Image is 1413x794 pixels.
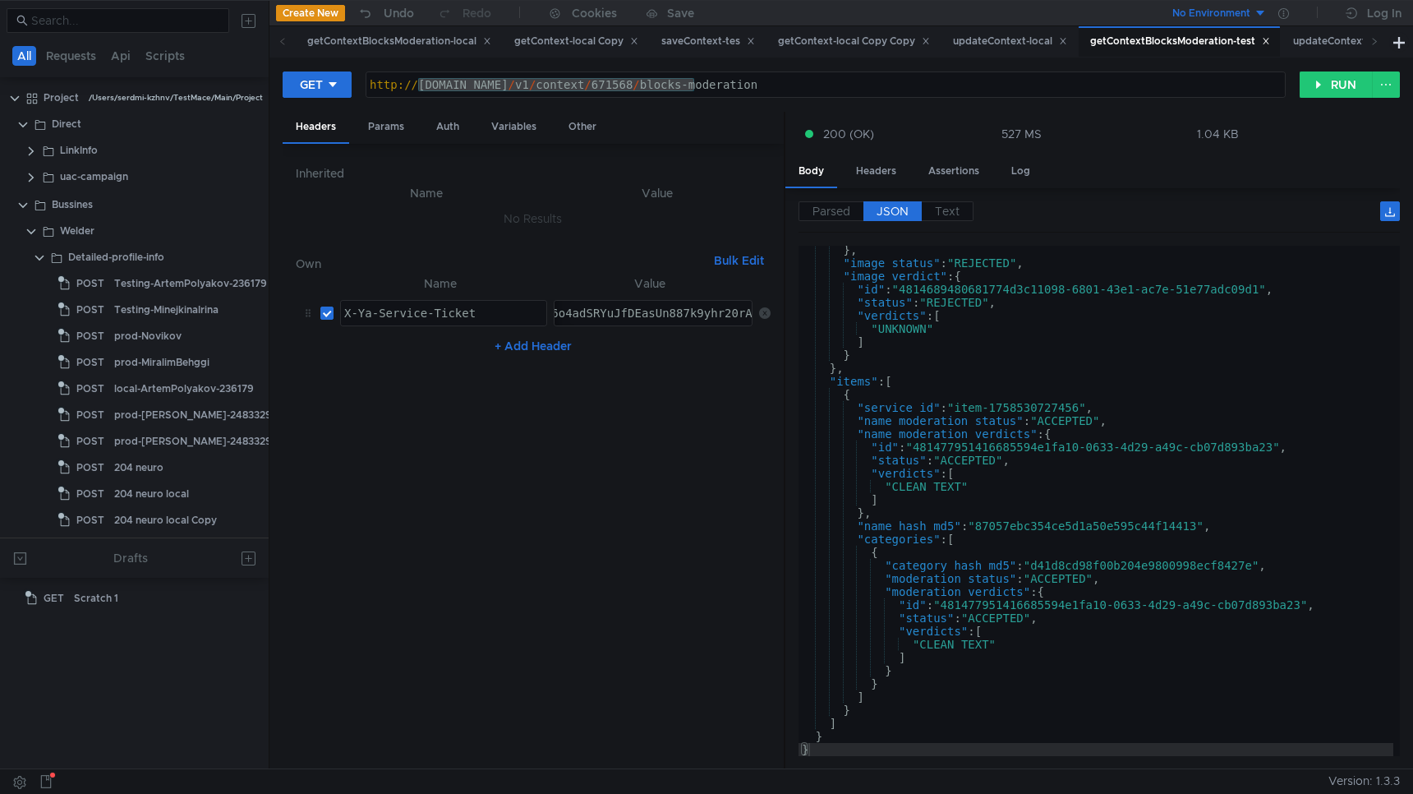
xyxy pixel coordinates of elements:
div: Log In [1367,3,1401,23]
button: Undo [345,1,426,25]
h6: Own [296,254,707,274]
div: uac-campaign [60,164,128,189]
div: /Users/serdmi-kzhnv/TestMace/Main/Project [89,85,263,110]
span: POST [76,429,104,454]
button: Create New [276,5,345,21]
div: Drafts [113,548,148,568]
div: GET [300,76,323,94]
button: RUN [1300,72,1373,98]
div: updateContext-test [1293,33,1403,50]
div: Testing-ArtemPolyakov-236179 [114,271,267,296]
span: GET [44,586,64,611]
div: Bussines [52,192,93,217]
th: Name [309,183,544,203]
input: Search... [31,12,219,30]
div: Variables [478,112,550,142]
button: Scripts [140,46,190,66]
span: POST [76,508,104,533]
span: POST [76,482,104,506]
div: Undo [384,3,414,23]
div: Headers [843,156,909,187]
span: POST [76,403,104,427]
th: Name [334,274,547,293]
div: Direct [52,112,81,136]
button: All [12,46,36,66]
div: Auth [423,112,472,142]
div: No Environment [1172,6,1250,21]
span: JSON [877,204,909,219]
button: Api [106,46,136,66]
span: Parsed [812,204,850,219]
span: POST [76,376,104,401]
div: Assertions [915,156,992,187]
div: service-feed [68,536,127,561]
div: prod-Novikov [114,324,182,349]
div: local-ArtemPolyakov-236179 [114,376,254,401]
div: Project [44,85,79,110]
div: getContext-local Copy [514,33,638,50]
span: POST [76,350,104,375]
div: Log [998,156,1043,187]
button: Bulk Edit [707,251,771,270]
button: GET [283,72,352,98]
div: 204 neuro local Copy [114,508,217,533]
h6: Inherited [296,164,771,183]
button: + Add Header [488,336,578,356]
div: Headers [283,112,349,144]
div: 204 neuro [114,455,163,480]
th: Value [544,183,771,203]
button: Requests [41,46,101,66]
div: updateContext-local [953,33,1067,50]
div: Testing-MinejkinaIrina [114,298,219,322]
div: getContextBlocksModeration-local [307,33,491,50]
span: POST [76,324,104,349]
nz-embed-empty: No Results [504,211,562,226]
div: 527 MS [1001,127,1042,141]
span: 200 (OK) [823,125,874,143]
div: 1.04 KB [1197,127,1239,141]
div: Other [555,112,610,142]
div: Scratch 1 [74,586,118,611]
span: Text [935,204,960,219]
div: getContext-local Copy Copy [778,33,930,50]
div: LinkInfo [60,138,98,163]
span: POST [76,455,104,480]
div: Detailed-profile-info [68,245,164,270]
div: prod-MiralimBehggi [114,350,209,375]
div: prod-[PERSON_NAME]-2483329 [114,403,272,427]
span: POST [76,298,104,322]
div: Redo [463,3,491,23]
div: Welder [60,219,94,243]
div: Save [667,7,694,19]
button: Redo [426,1,503,25]
div: Params [355,112,417,142]
div: saveContext-tes [661,33,755,50]
div: Cookies [572,3,617,23]
div: getContextBlocksModeration-test [1090,33,1270,50]
div: Body [785,156,837,188]
div: 204 neuro local [114,482,189,506]
span: POST [76,271,104,296]
th: Value [547,274,753,293]
span: Version: 1.3.3 [1328,769,1400,793]
div: prod-[PERSON_NAME]-2483329 Copy [114,429,300,454]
